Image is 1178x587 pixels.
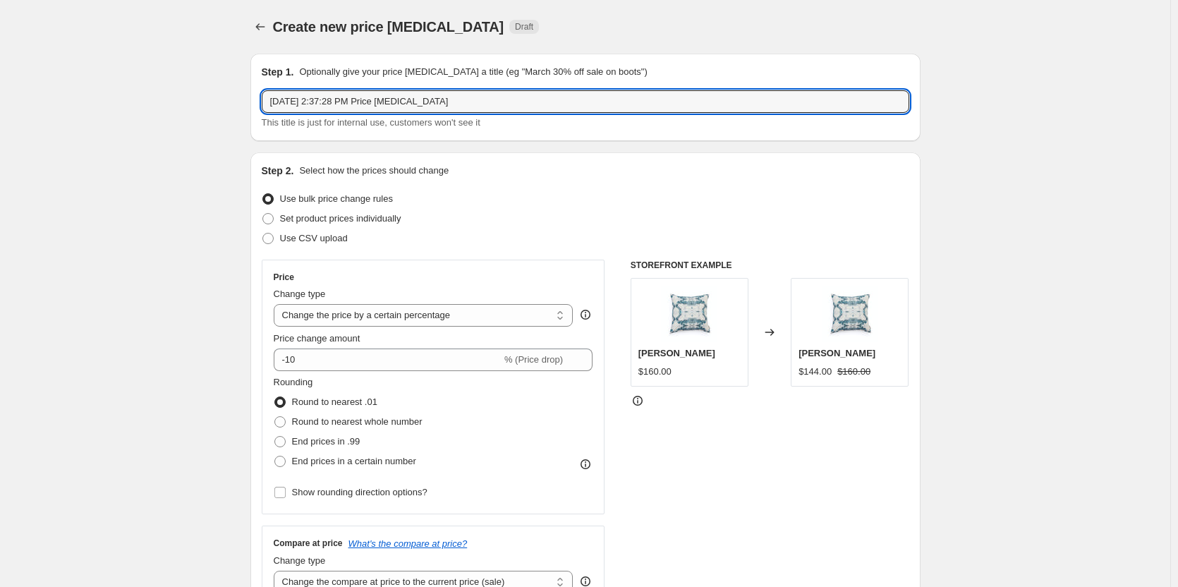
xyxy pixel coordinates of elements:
div: $160.00 [638,365,672,379]
span: Create new price [MEDICAL_DATA] [273,19,504,35]
span: Round to nearest whole number [292,416,423,427]
span: Price change amount [274,333,360,344]
h3: Compare at price [274,538,343,549]
h2: Step 2. [262,164,294,178]
span: Round to nearest .01 [292,397,377,407]
button: Price change jobs [250,17,270,37]
img: 1366117-eskayel-mira-pillow-a_3407cf10-c2f4-4d0d-83ed-01589675a2e5_80x.jpg [822,286,878,342]
span: Use CSV upload [280,233,348,243]
span: Set product prices individually [280,213,401,224]
span: % (Price drop) [504,354,563,365]
div: $144.00 [799,365,832,379]
h3: Price [274,272,294,283]
strike: $160.00 [837,365,870,379]
span: Change type [274,555,326,566]
span: [PERSON_NAME] [638,348,715,358]
h6: STOREFRONT EXAMPLE [631,260,909,271]
button: What's the compare at price? [348,538,468,549]
span: Show rounding direction options? [292,487,427,497]
input: -15 [274,349,502,371]
span: Change type [274,289,326,299]
input: 30% off holiday sale [262,90,909,113]
span: End prices in .99 [292,436,360,447]
p: Optionally give your price [MEDICAL_DATA] a title (eg "March 30% off sale on boots") [299,65,647,79]
img: 1366117-eskayel-mira-pillow-a_3407cf10-c2f4-4d0d-83ed-01589675a2e5_80x.jpg [661,286,717,342]
span: Rounding [274,377,313,387]
p: Select how the prices should change [299,164,449,178]
span: [PERSON_NAME] [799,348,875,358]
span: Use bulk price change rules [280,193,393,204]
div: help [578,308,593,322]
span: Draft [515,21,533,32]
span: This title is just for internal use, customers won't see it [262,117,480,128]
h2: Step 1. [262,65,294,79]
span: End prices in a certain number [292,456,416,466]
